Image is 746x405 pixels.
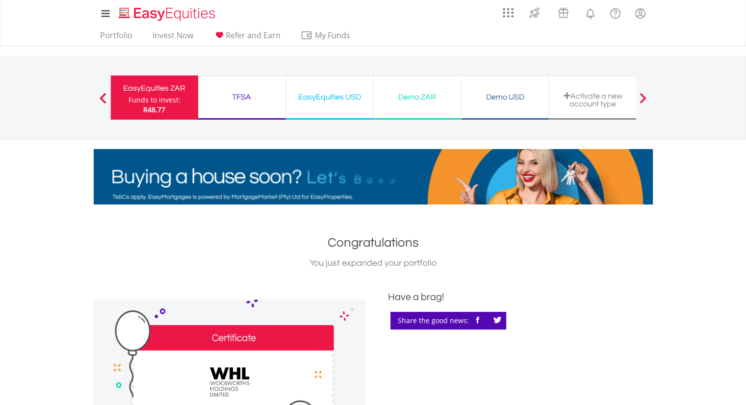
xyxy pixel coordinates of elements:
[390,312,506,329] div: Share the good news:
[96,30,136,46] a: Portfolio
[94,149,653,204] img: EasyMortage Promotion Banner
[555,92,631,108] div: Activate a new account type
[380,90,455,104] div: Demo ZAR
[549,2,578,21] a: Vouchers
[115,2,219,22] a: Home page
[129,95,180,105] div: Funds to invest:
[94,256,653,270] div: You just expanded your portfolio
[194,358,265,403] img: EQU.ZA.WHL.png
[555,5,571,21] img: vouchers-v2.svg
[526,5,542,21] img: thrive-v2.svg
[117,81,192,95] div: EasyEquities ZAR
[388,290,653,304] div: Have a brag!
[496,2,520,18] a: AppsGrid
[628,2,653,24] a: My Profile
[503,7,514,18] img: grid-menu-icon.svg
[94,234,653,252] h1: Congratulations
[467,90,543,104] div: Demo USD
[226,30,281,41] span: Refer and Earn
[117,6,219,22] img: EasyEquities_Logo.png
[204,90,280,104] div: TFSA
[149,30,197,46] a: Invest Now
[301,29,365,42] span: My Funds
[578,2,603,22] a: Notifications
[292,90,367,104] div: EasyEquities USD
[143,105,165,114] span: R48.77
[603,2,628,22] a: FAQ's and Support
[209,30,284,46] a: Refer and Earn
